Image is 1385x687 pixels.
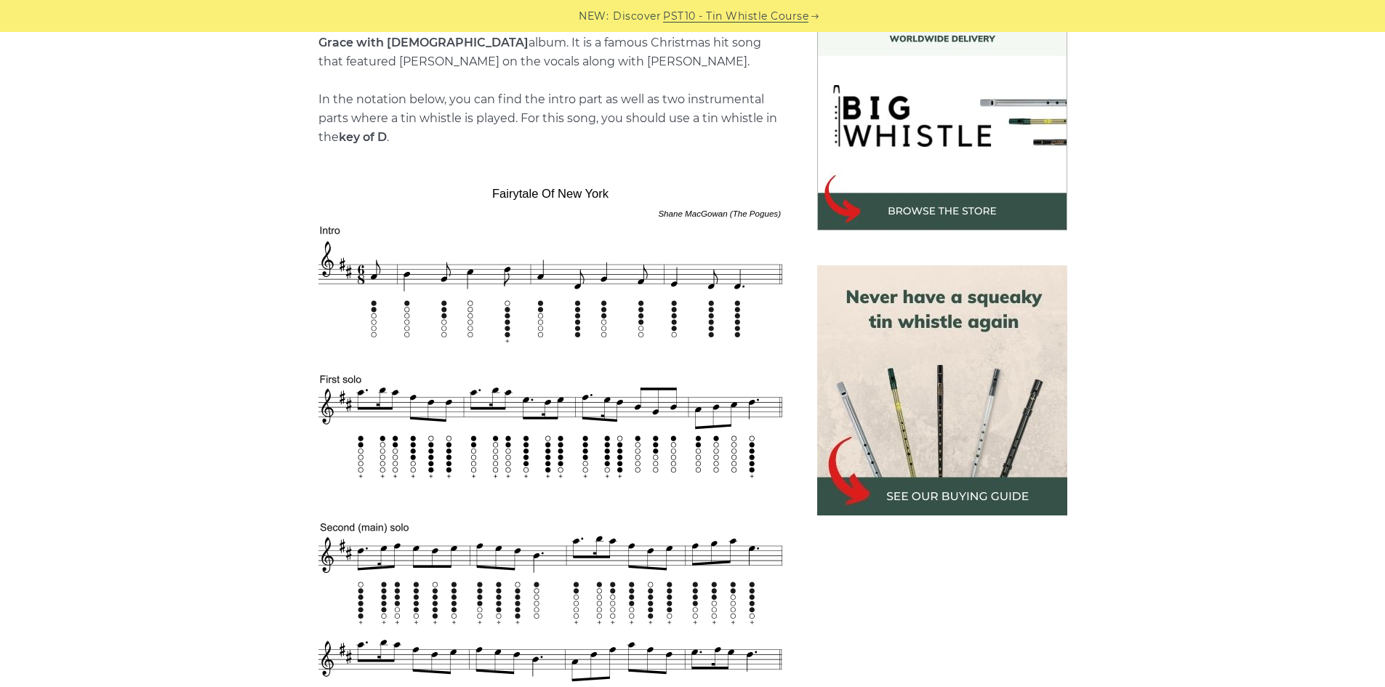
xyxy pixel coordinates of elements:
span: Discover [613,8,661,25]
span: NEW: [579,8,609,25]
strong: key of D [339,130,387,144]
a: PST10 - Tin Whistle Course [663,8,808,25]
img: tin whistle buying guide [817,265,1067,515]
